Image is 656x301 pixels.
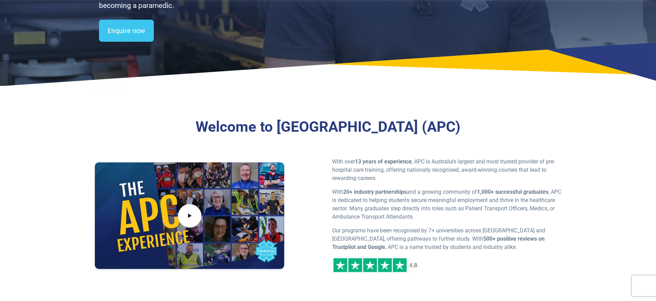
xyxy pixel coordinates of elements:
[343,189,407,195] strong: 20+ industry partnerships
[332,158,561,182] p: With over , APC is Australia’s largest and most trusted provider of pre-hospital care training, o...
[99,20,154,42] a: Enquire now
[355,158,412,165] strong: 13 years of experience
[332,188,561,221] p: With and a growing community of , APC is dedicated to helping students secure meaningful employme...
[332,227,561,251] p: Our programs have been recognised by 7+ universities across [GEOGRAPHIC_DATA] and [GEOGRAPHIC_DAT...
[130,118,526,136] h3: Welcome to [GEOGRAPHIC_DATA] (APC)
[477,189,548,195] strong: 1,000+ successful graduates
